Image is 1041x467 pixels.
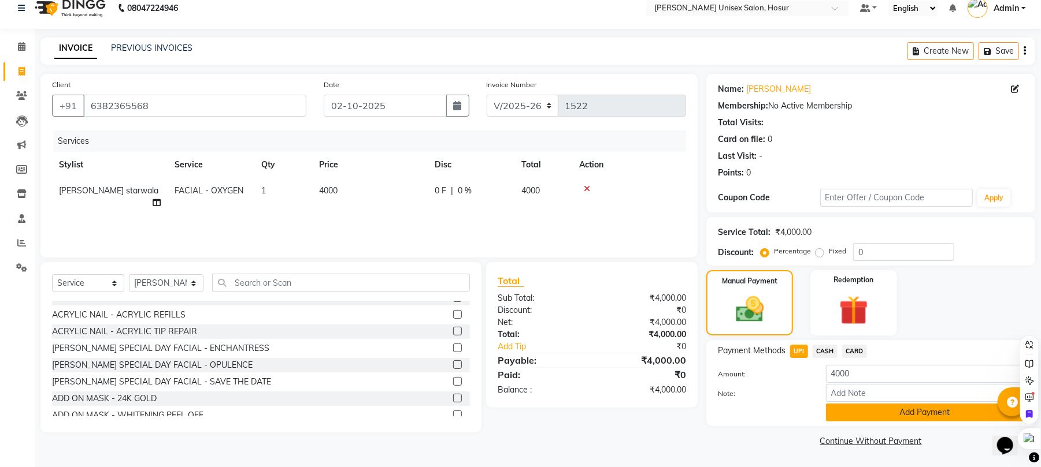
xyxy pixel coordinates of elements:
[212,274,470,292] input: Search or Scan
[324,80,339,90] label: Date
[718,226,770,238] div: Service Total:
[52,359,253,371] div: [PERSON_NAME] SPECIAL DAY FACIAL - OPULENCE
[592,368,695,382] div: ₹0
[718,133,765,145] div: Card on file:
[83,95,306,117] input: Search by Name/Mobile/Email/Code
[709,435,1033,447] a: Continue Without Payment
[977,189,1010,207] button: Apply
[592,353,695,367] div: ₹4,000.00
[979,42,1019,60] button: Save
[768,133,772,145] div: 0
[111,43,192,53] a: PREVIOUS INVOICES
[489,368,592,382] div: Paid:
[428,152,514,178] th: Disc
[458,185,472,197] span: 0 %
[52,80,71,90] label: Client
[168,152,254,178] th: Service
[489,304,592,316] div: Discount:
[722,276,777,286] label: Manual Payment
[489,292,592,304] div: Sub Total:
[498,275,524,287] span: Total
[261,185,266,196] span: 1
[775,226,812,238] div: ₹4,000.00
[718,100,1024,112] div: No Active Membership
[489,328,592,341] div: Total:
[489,384,592,396] div: Balance :
[52,95,84,117] button: +91
[709,388,817,399] label: Note:
[514,152,572,178] th: Total
[54,38,97,59] a: INVOICE
[994,2,1019,14] span: Admin
[774,246,811,256] label: Percentage
[833,275,873,285] label: Redemption
[435,185,446,197] span: 0 F
[521,185,540,196] span: 4000
[826,404,1024,421] button: Add Payment
[746,167,751,179] div: 0
[312,152,428,178] th: Price
[52,409,203,421] div: ADD ON MASK - WHITENING PEEL OFF
[254,152,312,178] th: Qty
[718,246,754,259] div: Discount:
[718,117,764,129] div: Total Visits:
[718,83,744,95] div: Name:
[718,167,744,179] div: Points:
[842,345,867,358] span: CARD
[826,384,1024,402] input: Add Note
[746,83,811,95] a: [PERSON_NAME]
[609,341,695,353] div: ₹0
[592,316,695,328] div: ₹4,000.00
[52,309,186,321] div: ACRYLIC NAIL - ACRYLIC REFILLS
[718,150,757,162] div: Last Visit:
[592,328,695,341] div: ₹4,000.00
[592,304,695,316] div: ₹0
[592,292,695,304] div: ₹4,000.00
[813,345,838,358] span: CASH
[992,421,1029,455] iframe: chat widget
[727,293,773,326] img: _cash.svg
[52,342,269,354] div: [PERSON_NAME] SPECIAL DAY FACIAL - ENCHANTRESS
[820,189,973,207] input: Enter Offer / Coupon Code
[59,185,158,196] span: [PERSON_NAME] starwala
[718,100,768,112] div: Membership:
[718,345,786,357] span: Payment Methods
[52,393,157,405] div: ADD ON MASK - 24K GOLD
[826,365,1024,383] input: Amount
[572,152,686,178] th: Action
[830,292,877,328] img: _gift.svg
[52,376,271,388] div: [PERSON_NAME] SPECIAL DAY FACIAL - SAVE THE DATE
[52,152,168,178] th: Stylist
[175,185,243,196] span: FACIAL - OXYGEN
[489,316,592,328] div: Net:
[487,80,537,90] label: Invoice Number
[592,384,695,396] div: ₹4,000.00
[759,150,762,162] div: -
[790,345,808,358] span: UPI
[709,369,817,379] label: Amount:
[53,130,695,152] div: Services
[489,353,592,367] div: Payable:
[907,42,974,60] button: Create New
[489,341,609,353] a: Add Tip
[451,185,453,197] span: |
[718,192,820,204] div: Coupon Code
[829,246,846,256] label: Fixed
[52,326,197,338] div: ACRYLIC NAIL - ACRYLIC TIP REPAIR
[319,185,338,196] span: 4000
